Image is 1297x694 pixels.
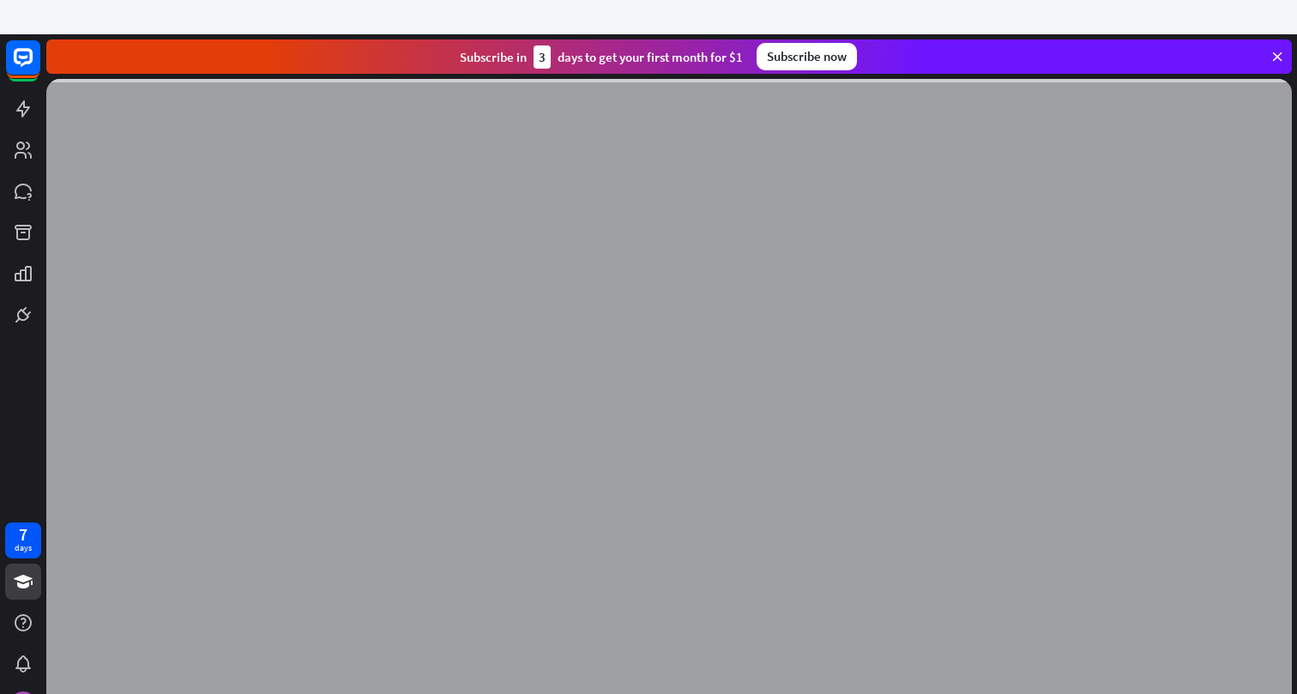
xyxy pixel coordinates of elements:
div: days [15,542,32,554]
div: Subscribe now [757,43,857,70]
div: 3 [534,45,551,69]
div: 7 [19,527,27,542]
a: 7 days [5,522,41,558]
div: Subscribe in days to get your first month for $1 [460,45,743,69]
